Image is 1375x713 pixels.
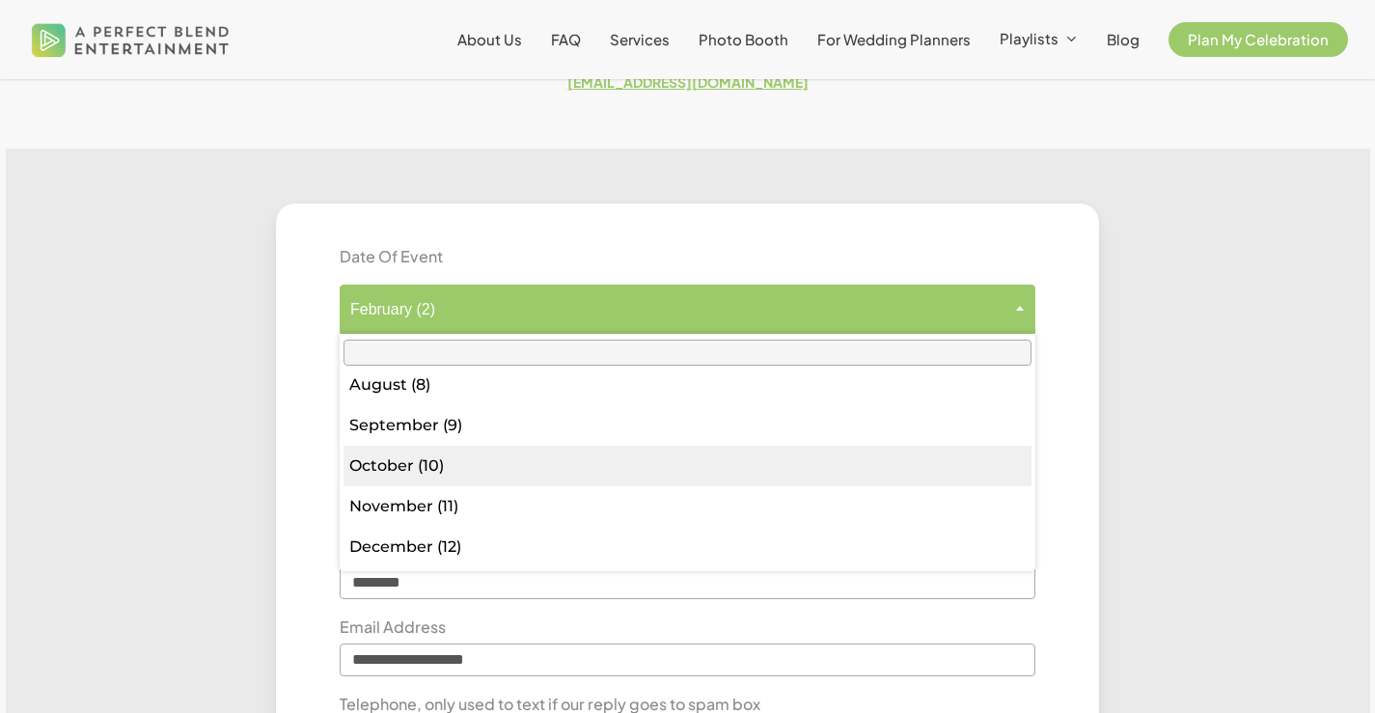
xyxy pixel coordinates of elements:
span: Plan My Celebration [1188,30,1329,48]
span: About Us [457,30,522,48]
span: Photo Booth [699,30,788,48]
span: February (2) [340,285,1035,334]
a: Playlists [1000,31,1078,48]
a: [EMAIL_ADDRESS][DOMAIN_NAME] [567,73,809,91]
a: Services [610,32,670,47]
label: First Name [325,461,433,484]
a: About Us [457,32,522,47]
li: November (11) [344,486,1031,527]
label: Date Of Event [325,245,457,268]
a: For Wedding Planners [817,32,971,47]
li: September (9) [344,405,1031,446]
span: Blog [1107,30,1140,48]
a: Blog [1107,32,1140,47]
li: December (12) [344,527,1031,567]
img: A Perfect Blend Entertainment [27,8,234,71]
span: Playlists [1000,29,1059,47]
span: For Wedding Planners [817,30,971,48]
li: August (8) [344,365,1031,405]
a: FAQ [551,32,581,47]
a: Photo Booth [699,32,788,47]
span: February (2) [341,300,1034,318]
span: FAQ [551,30,581,48]
a: Plan My Celebration [1169,32,1348,47]
label: Email Address [325,616,460,639]
span: Services [610,30,670,48]
li: October (10) [344,446,1031,486]
label: Last Name [325,538,432,562]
